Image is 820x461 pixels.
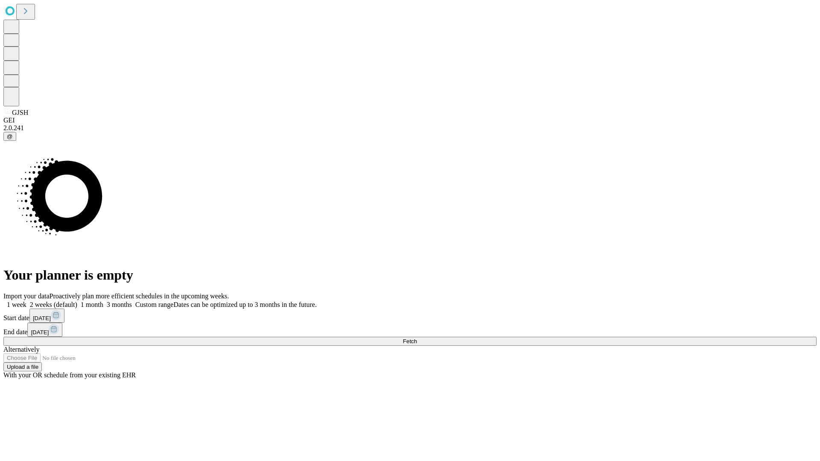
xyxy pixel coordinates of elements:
h1: Your planner is empty [3,267,817,283]
button: Upload a file [3,362,42,371]
span: 1 week [7,301,26,308]
span: GJSH [12,109,28,116]
span: 2 weeks (default) [30,301,77,308]
span: Proactively plan more efficient schedules in the upcoming weeks. [50,292,229,300]
span: Alternatively [3,346,39,353]
span: [DATE] [31,329,49,336]
span: Import your data [3,292,50,300]
span: With your OR schedule from your existing EHR [3,371,136,379]
span: @ [7,133,13,140]
button: @ [3,132,16,141]
button: [DATE] [29,309,64,323]
span: 1 month [81,301,103,308]
div: 2.0.241 [3,124,817,132]
span: [DATE] [33,315,51,321]
span: Custom range [135,301,173,308]
div: Start date [3,309,817,323]
div: End date [3,323,817,337]
span: Dates can be optimized up to 3 months in the future. [173,301,316,308]
button: Fetch [3,337,817,346]
span: 3 months [107,301,132,308]
div: GEI [3,117,817,124]
span: Fetch [403,338,417,344]
button: [DATE] [27,323,62,337]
